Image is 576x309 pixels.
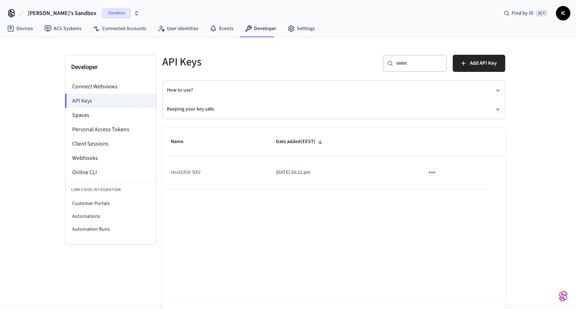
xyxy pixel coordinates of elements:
h3: Developer [71,62,150,72]
button: How to use? [167,81,501,100]
span: Date added(EEST) [276,136,325,147]
li: Customer Portals [65,197,156,210]
a: Events [204,22,239,35]
li: Low Code Integration [65,182,156,197]
li: API Keys [65,94,156,108]
li: Automations [65,210,156,223]
span: Sandbox [102,9,131,18]
span: Find by ID [512,10,533,17]
td: HostEASY DEV [162,156,267,189]
span: ⌘ K [536,10,547,17]
li: Online CLI [65,165,156,180]
a: User Identities [152,22,204,35]
div: Find by ID⌘ K [498,7,553,20]
li: Connect Webviews [65,79,156,94]
p: [DATE] 10:22 pm [276,169,407,176]
li: Client Sessions [65,137,156,151]
a: Developer [239,22,282,35]
li: Personal Access Tokens [65,122,156,137]
li: Spaces [65,108,156,122]
li: Webhooks [65,151,156,165]
a: Settings [282,22,321,35]
img: SeamLogoGradient.69752ec5.svg [559,290,567,302]
li: Automation Runs [65,223,156,236]
a: Connected Accounts [87,22,152,35]
h5: API Keys [162,55,329,69]
span: [PERSON_NAME]'s Sandbox [28,9,96,18]
a: Devices [1,22,39,35]
button: Keeping your key safe. [167,100,501,119]
span: Add API Key [470,59,497,68]
button: IC [556,6,570,20]
span: IC [557,7,570,20]
table: sticky table [162,128,505,189]
a: ACS Systems [39,22,87,35]
span: Name [171,136,193,147]
button: Add API Key [453,55,505,72]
